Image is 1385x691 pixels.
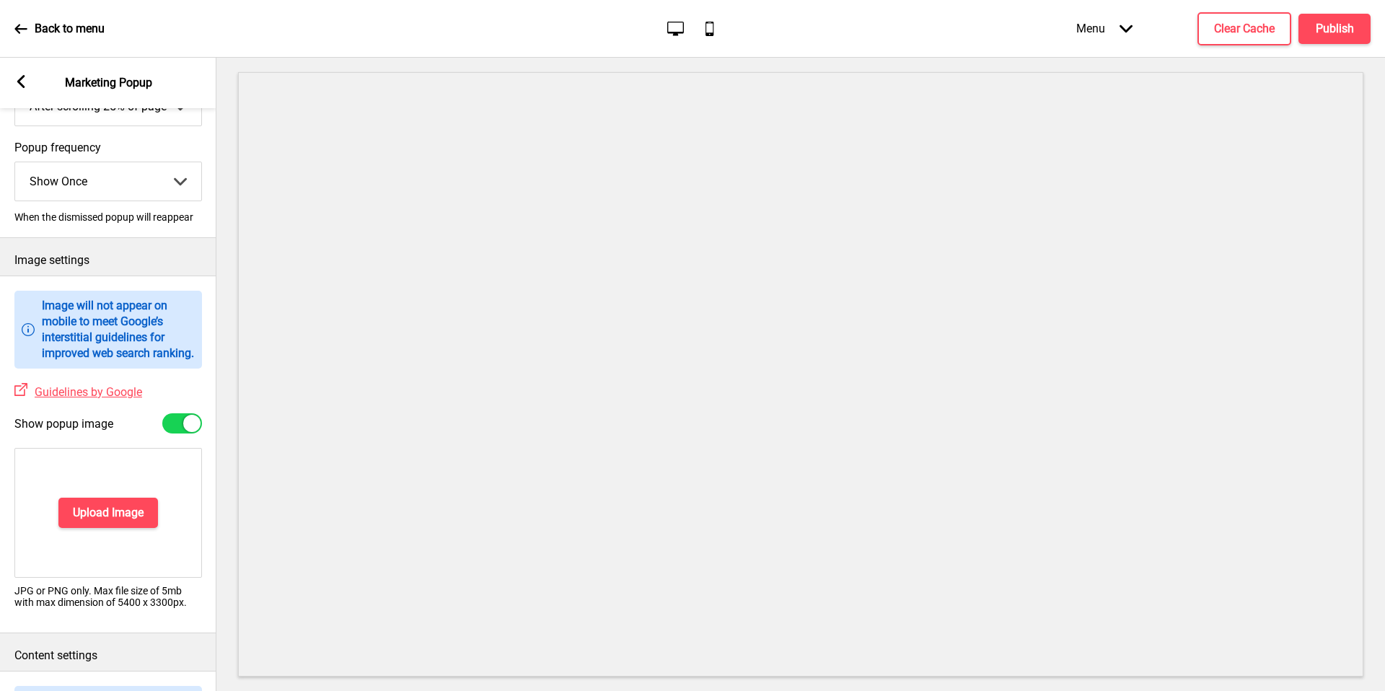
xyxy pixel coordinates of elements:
p: When the dismissed popup will reappear [14,211,202,223]
button: Clear Cache [1197,12,1291,45]
a: Back to menu [14,9,105,48]
span: Guidelines by Google [35,385,142,399]
h4: Upload Image [73,505,144,521]
h4: Publish [1316,21,1354,37]
p: Back to menu [35,21,105,37]
div: Menu [1062,7,1147,50]
label: Show popup image [14,417,113,431]
p: Content settings [14,648,202,664]
p: Marketing Popup [65,75,152,91]
button: Publish [1298,14,1371,44]
button: Upload Image [58,498,158,528]
h4: Clear Cache [1214,21,1275,37]
a: Guidelines by Google [27,385,142,399]
p: Image will not appear on mobile to meet Google’s interstitial guidelines for improved web search ... [42,298,195,361]
label: Popup frequency [14,141,202,154]
p: JPG or PNG only. Max file size of 5mb with max dimension of 5400 x 3300px. [14,585,202,608]
p: Image settings [14,252,202,268]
